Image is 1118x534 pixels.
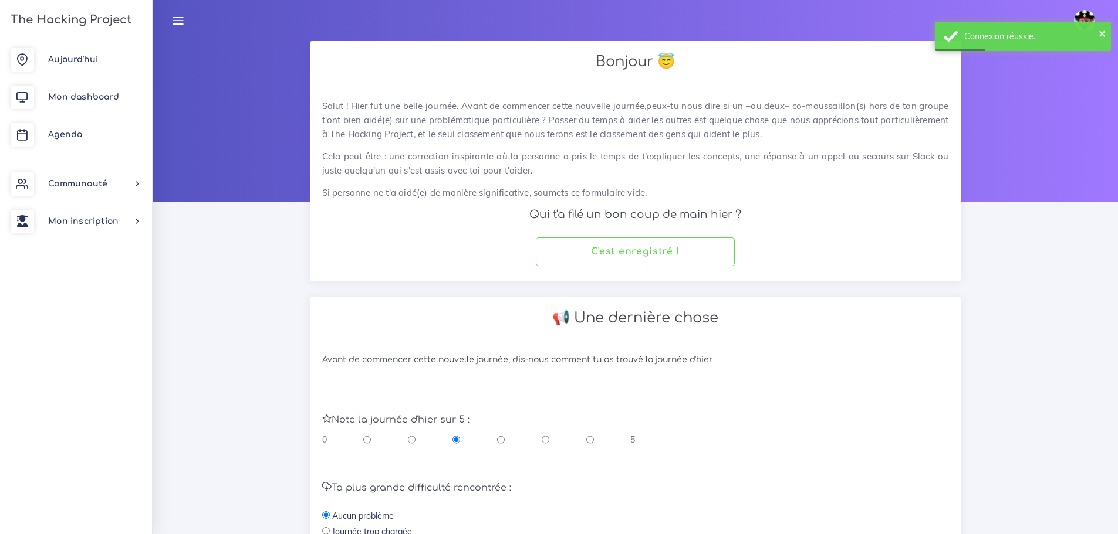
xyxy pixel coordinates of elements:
[48,179,107,188] span: Communauté
[322,309,949,326] h2: 📢 Une dernière chose
[591,246,680,257] h4: C'est enregistré !
[48,130,82,139] span: Agenda
[322,482,949,494] h5: Ta plus grande difficulté rencontrée :
[322,414,949,426] h5: Note la journée d'hier sur 5 :
[322,355,949,365] h6: Avant de commencer cette nouvelle journée, dis-nous comment tu as trouvé la journée d'hier.
[322,149,949,178] p: Cela peut être : une correction inspirante où la personne a pris le temps de t'expliquer les conc...
[48,217,119,226] span: Mon inscription
[7,13,131,26] h3: The Hacking Project
[48,55,98,64] span: Aujourd'hui
[322,99,949,141] p: Salut ! Hier fut une belle journée. Avant de commencer cette nouvelle journée,peux-tu nous dire s...
[1099,27,1106,39] button: ×
[322,208,949,221] h4: Qui t'a filé un bon coup de main hier ?
[964,30,1102,42] div: Connexion réussie.
[1074,10,1095,31] img: avatar
[332,510,394,522] label: Aucun problème
[322,186,949,200] p: Si personne ne t'a aidé(e) de manière significative, soumets ce formulaire vide.
[322,53,949,70] h2: Bonjour 😇
[48,93,119,101] span: Mon dashboard
[322,434,636,445] div: 0 5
